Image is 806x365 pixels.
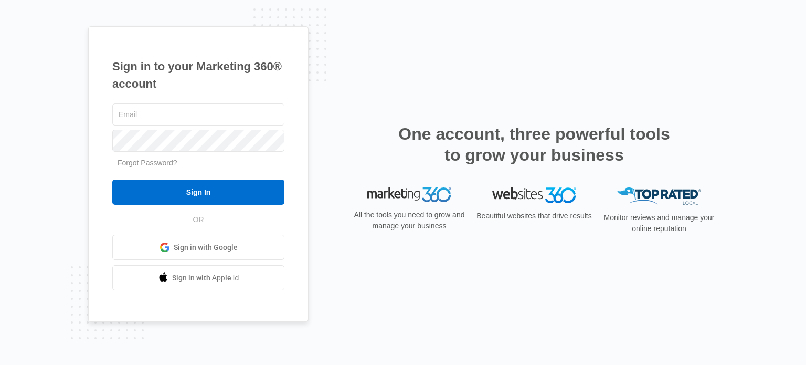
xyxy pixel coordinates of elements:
input: Sign In [112,180,284,205]
img: Websites 360 [492,187,576,203]
a: Sign in with Google [112,235,284,260]
span: Sign in with Apple Id [172,273,239,284]
a: Sign in with Apple Id [112,265,284,290]
span: Sign in with Google [174,242,238,253]
p: Beautiful websites that drive results [475,211,593,222]
span: OR [186,214,211,225]
h1: Sign in to your Marketing 360® account [112,58,284,92]
p: Monitor reviews and manage your online reputation [600,212,718,234]
a: Forgot Password? [118,159,177,167]
img: Top Rated Local [617,187,701,205]
p: All the tools you need to grow and manage your business [351,210,468,232]
input: Email [112,103,284,126]
h2: One account, three powerful tools to grow your business [395,123,673,165]
img: Marketing 360 [367,187,451,202]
